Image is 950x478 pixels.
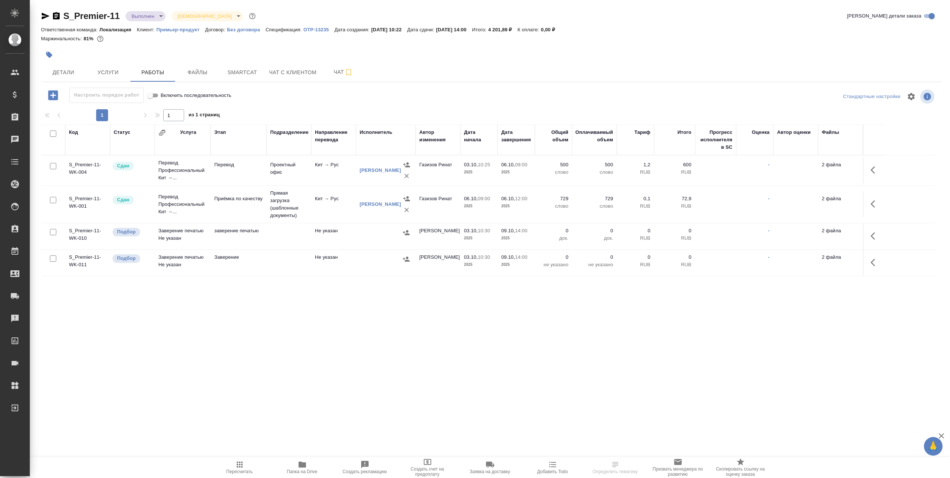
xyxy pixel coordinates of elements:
span: Детали [45,68,81,77]
div: Оценка [752,129,770,136]
p: Сдан [117,162,129,170]
p: 0,1 [621,195,650,202]
p: Локализация [100,27,137,32]
p: Клиент: [137,27,156,32]
svg: Подписаться [344,68,353,77]
p: Дата создания: [334,27,371,32]
td: [PERSON_NAME] [416,250,460,276]
div: Дата начала [464,129,494,144]
td: S_Premier-11-WK-010 [65,223,110,249]
p: 2025 [464,202,494,210]
p: 2025 [501,235,531,242]
p: 03.10, [464,254,478,260]
div: Подразделение [270,129,309,136]
p: 14:00 [515,228,527,233]
p: RUB [621,261,650,268]
a: - [768,254,770,260]
p: 600 [658,161,691,169]
p: 06.10, [501,196,515,201]
a: OTP-13235 [303,26,334,32]
p: не указано [576,261,613,268]
p: 10:30 [478,228,490,233]
div: split button [841,91,902,103]
p: OTP-13235 [303,27,334,32]
td: Кит → Рус [311,191,356,217]
td: Газизов Ринат [416,157,460,183]
span: [PERSON_NAME] детали заказа [847,12,921,20]
div: Исполнитель [360,129,392,136]
p: 0 [539,227,568,235]
p: 2025 [464,261,494,268]
td: Не указан [311,250,356,276]
p: 06.10, [464,196,478,201]
p: 0 [658,227,691,235]
div: Код [69,129,78,136]
p: слово [576,169,613,176]
a: Без договора [227,26,266,32]
p: 2025 [501,202,531,210]
p: 2 файла [822,254,859,261]
div: Этап [214,129,226,136]
p: Дата сдачи: [407,27,436,32]
span: Работы [135,68,171,77]
p: док. [576,235,613,242]
button: Здесь прячутся важные кнопки [866,227,884,245]
p: 06.10, [501,162,515,167]
p: К оплате: [518,27,541,32]
p: 729 [539,195,568,202]
button: Скопировать ссылку [52,12,61,21]
p: RUB [658,169,691,176]
div: Автор изменения [419,129,457,144]
a: - [768,228,770,233]
p: 729 [576,195,613,202]
p: 2 файла [822,227,859,235]
p: 0 [621,254,650,261]
p: 500 [539,161,568,169]
button: 672.90 RUB; [95,34,105,44]
p: Приёмка по качеству [214,195,263,202]
p: 09:00 [478,196,490,201]
p: RUB [621,235,650,242]
button: [DEMOGRAPHIC_DATA] [175,13,234,19]
td: [PERSON_NAME] [416,223,460,249]
button: Удалить [401,204,412,216]
p: 2 файла [822,161,859,169]
div: Общий объем [539,129,568,144]
td: S_Premier-11-WK-011 [65,250,110,276]
button: Выполнен [129,13,157,19]
button: Здесь прячутся важные кнопки [866,195,884,213]
p: док. [539,235,568,242]
span: Чат [325,67,361,77]
p: [DATE] 10:22 [371,27,407,32]
div: Выполнен [126,11,165,21]
div: Тариф [634,129,650,136]
div: Можно подбирать исполнителей [112,227,151,237]
span: Файлы [180,68,215,77]
p: 500 [576,161,613,169]
p: 03.10, [464,228,478,233]
p: 2025 [501,169,531,176]
td: Кит → Рус [311,157,356,183]
span: Smartcat [224,68,260,77]
p: 2 файла [822,195,859,202]
span: Чат с клиентом [269,68,316,77]
p: 10:25 [478,162,490,167]
td: Перевод Профессиональный Кит →... [155,189,211,219]
p: слово [539,169,568,176]
p: 10:30 [478,254,490,260]
p: 0 [576,227,613,235]
td: S_Premier-11-WK-001 [65,191,110,217]
span: Услуги [90,68,126,77]
div: Итого [678,129,691,136]
p: 09.10, [501,254,515,260]
td: Проектный офис [266,157,311,183]
p: Заверение [214,254,263,261]
p: 0 [658,254,691,261]
div: Автор оценки [777,129,811,136]
button: Назначить [401,193,412,204]
td: Газизов Ринат [416,191,460,217]
p: Маржинальность: [41,36,83,41]
span: Посмотреть информацию [920,89,936,104]
p: 81% [83,36,95,41]
div: Статус [114,129,130,136]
